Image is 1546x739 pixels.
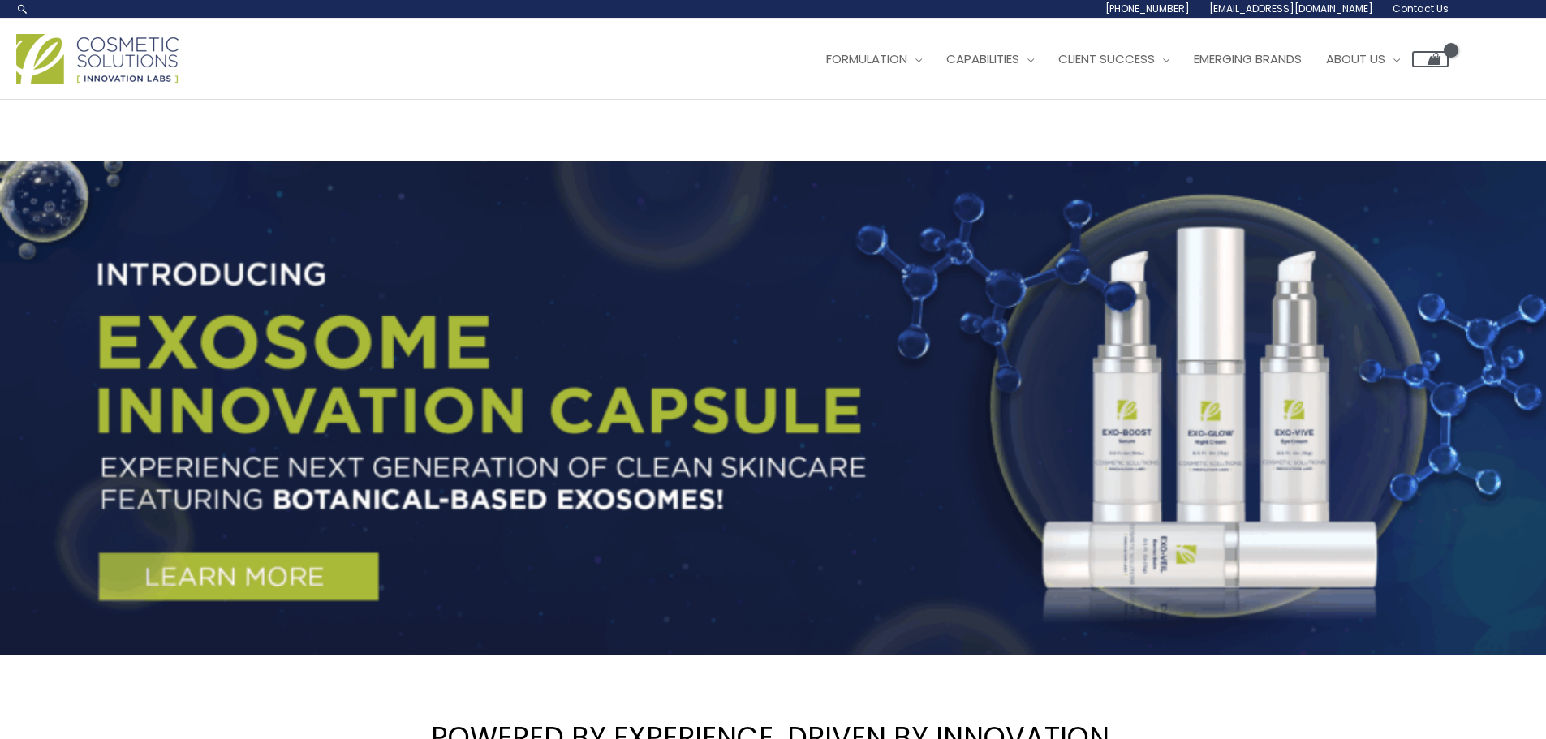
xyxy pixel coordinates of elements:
a: Capabilities [934,35,1046,84]
span: [EMAIL_ADDRESS][DOMAIN_NAME] [1209,2,1373,15]
a: View Shopping Cart, empty [1412,51,1449,67]
span: Contact Us [1393,2,1449,15]
a: Formulation [814,35,934,84]
a: About Us [1314,35,1412,84]
img: Cosmetic Solutions Logo [16,34,179,84]
a: Search icon link [16,2,29,15]
span: Capabilities [946,50,1019,67]
span: About Us [1326,50,1385,67]
span: Formulation [826,50,907,67]
span: [PHONE_NUMBER] [1105,2,1190,15]
span: Emerging Brands [1194,50,1302,67]
span: Client Success [1058,50,1155,67]
nav: Site Navigation [802,35,1449,84]
a: Emerging Brands [1182,35,1314,84]
a: Client Success [1046,35,1182,84]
